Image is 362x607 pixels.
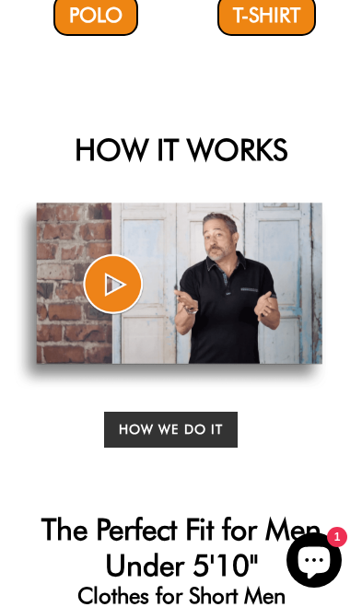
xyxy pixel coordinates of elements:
[14,200,328,390] img: steve-villanueva-otero-menswear-clothes-for-short-men_1024x1024.png
[281,532,347,592] inbox-online-store-chat: Shopify online store chat
[104,412,238,448] a: How We Do it
[20,133,342,168] h2: HOW IT WORKS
